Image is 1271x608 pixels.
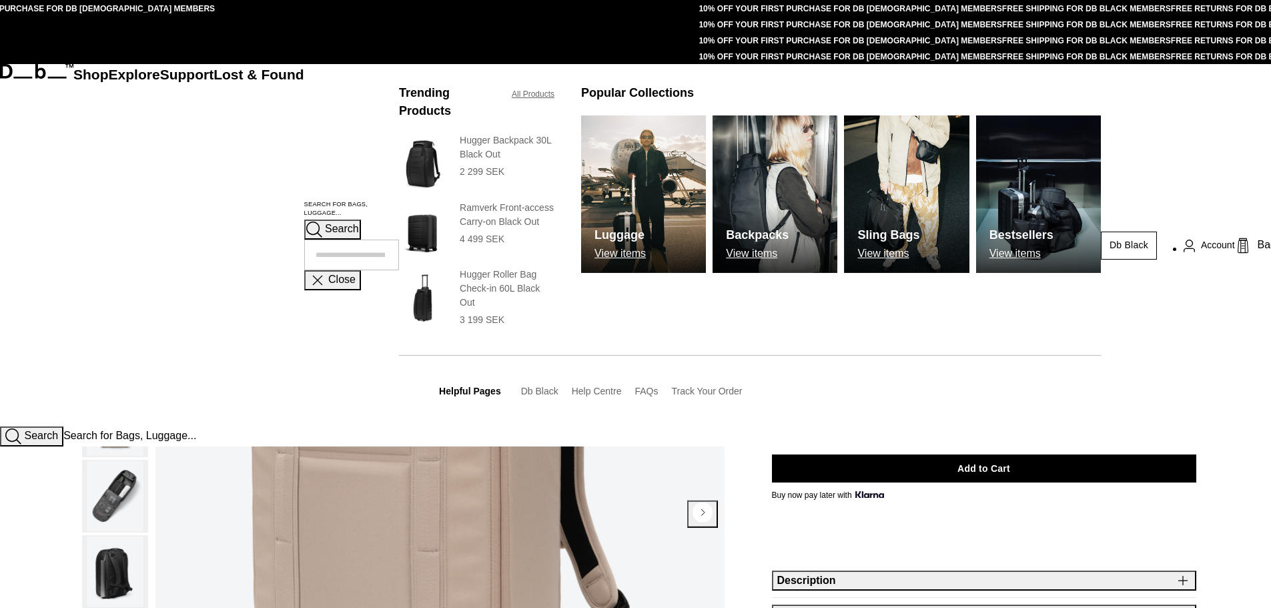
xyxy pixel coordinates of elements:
[460,166,504,177] span: 2 299 SEK
[399,268,446,328] img: Hugger Roller Bag Check-in 60L Black Out
[325,224,359,235] span: Search
[460,268,554,310] h3: Hugger Roller Bag Check-in 60L Black Out
[399,133,554,194] a: Hugger Backpack 30L Black Out Hugger Backpack 30L Black Out 2 299 SEK
[699,52,1001,61] a: 10% OFF YOUR FIRST PURCHASE FOR DB [DEMOGRAPHIC_DATA] MEMBERS
[726,248,789,260] p: View items
[989,226,1053,244] h3: Bestsellers
[214,67,304,82] a: Lost & Found
[399,201,554,262] a: Ramverk Front-access Carry-on Black Out Ramverk Front-access Carry-on Black Out 4 499 SEK
[1101,232,1157,260] a: Db Black
[87,461,143,531] img: Ramverk Backpack 26L Fogbow Beige
[989,248,1053,260] p: View items
[699,20,1001,29] a: 10% OFF YOUR FIRST PURCHASE FOR DB [DEMOGRAPHIC_DATA] MEMBERS
[399,268,554,328] a: Hugger Roller Bag Check-in 60L Black Out Hugger Roller Bag Check-in 60L Black Out 3 199 SEK
[772,571,1196,591] button: Description
[844,115,969,273] a: Db Sling Bags View items
[1002,20,1171,29] a: FREE SHIPPING FOR DB BLACK MEMBERS
[1002,4,1171,13] a: FREE SHIPPING FOR DB BLACK MEMBERS
[399,133,446,194] img: Hugger Backpack 30L Black Out
[460,314,504,325] span: 3 199 SEK
[160,67,214,82] a: Support
[634,386,658,396] a: FAQs
[572,386,622,396] a: Help Centre
[82,535,148,608] button: Ramverk Backpack 26L Fogbow Beige
[857,248,919,260] p: View items
[976,115,1101,273] a: Db Bestsellers View items
[87,537,143,607] img: Ramverk Backpack 26L Fogbow Beige
[460,201,554,229] h3: Ramverk Front-access Carry-on Black Out
[512,88,554,100] a: All Products
[857,226,919,244] h3: Sling Bags
[713,115,837,273] a: Db Backpacks View items
[699,36,1001,45] a: 10% OFF YOUR FIRST PURCHASE FOR DB [DEMOGRAPHIC_DATA] MEMBERS
[772,489,885,501] span: Buy now pay later with
[855,491,884,498] img: {"height" => 20, "alt" => "Klarna"}
[772,454,1196,483] button: Add to Cart
[687,501,718,527] button: Next slide
[713,115,837,273] img: Db
[699,4,1001,13] a: 10% OFF YOUR FIRST PURCHASE FOR DB [DEMOGRAPHIC_DATA] MEMBERS
[328,274,356,286] span: Close
[1184,238,1235,254] a: Account
[73,64,304,426] nav: Main Navigation
[109,67,160,82] a: Explore
[460,234,504,244] span: 4 499 SEK
[304,220,361,240] button: Search
[82,460,148,533] button: Ramverk Backpack 26L Fogbow Beige
[594,226,646,244] h3: Luggage
[726,226,789,244] h3: Backpacks
[671,386,742,396] a: Track Your Order
[844,115,969,273] img: Db
[581,115,706,273] a: Db Luggage View items
[304,200,400,219] label: Search for Bags, Luggage...
[1201,238,1235,252] span: Account
[1002,52,1171,61] a: FREE SHIPPING FOR DB BLACK MEMBERS
[399,201,446,262] img: Ramverk Front-access Carry-on Black Out
[521,386,558,396] a: Db Black
[304,270,361,290] button: Close
[460,133,554,162] h3: Hugger Backpack 30L Black Out
[73,67,109,82] a: Shop
[439,384,501,398] h3: Helpful Pages
[24,430,58,441] span: Search
[581,84,694,102] h3: Popular Collections
[594,248,646,260] p: View items
[399,84,498,120] h3: Trending Products
[976,115,1101,273] img: Db
[1002,36,1171,45] a: FREE SHIPPING FOR DB BLACK MEMBERS
[581,115,706,273] img: Db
